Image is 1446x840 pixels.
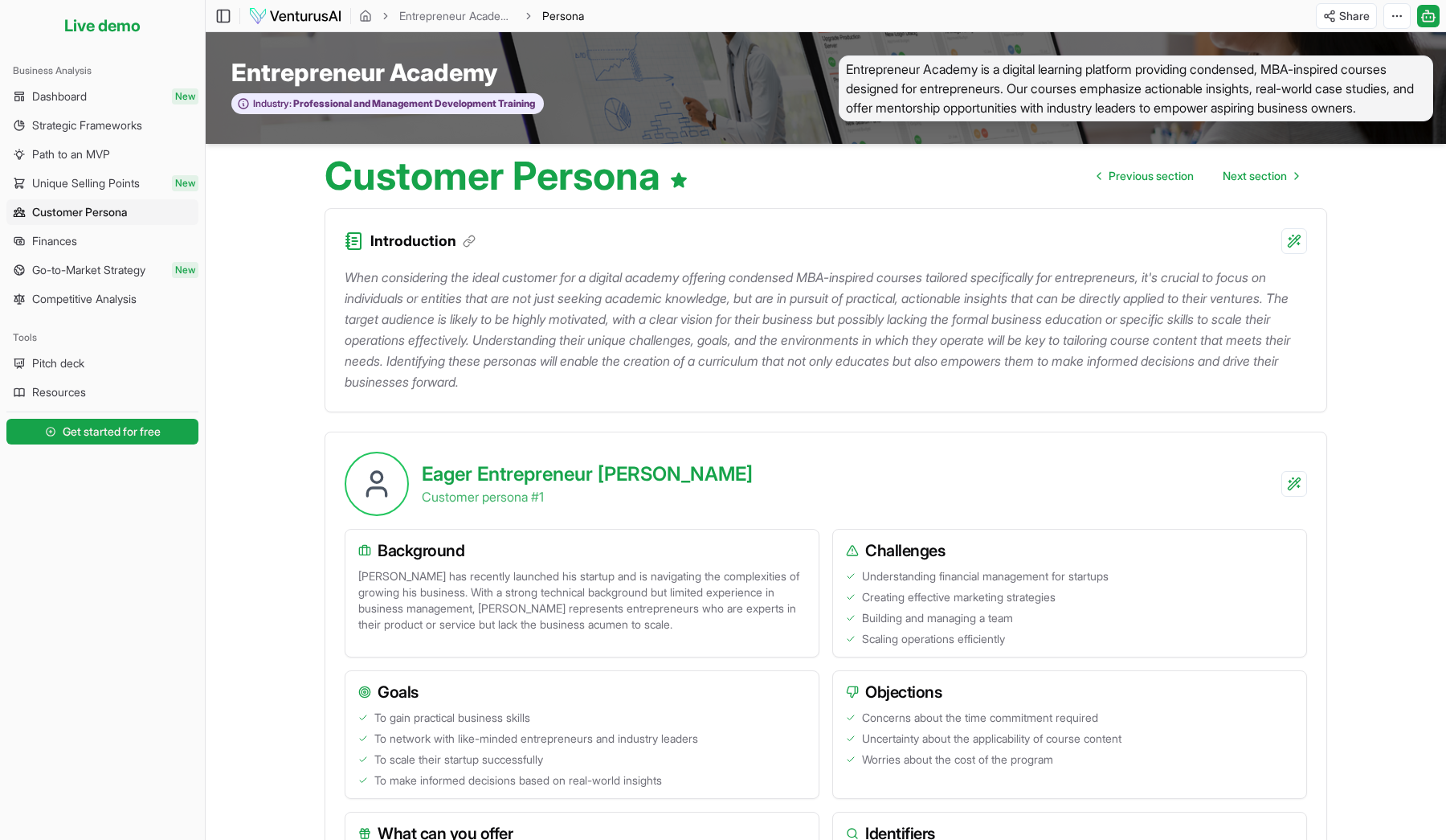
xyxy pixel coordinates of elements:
span: Next section [1223,168,1287,184]
h3: Goals [358,681,806,703]
span: New [172,175,198,191]
span: Persona [542,8,584,24]
a: Pitch deck [6,350,198,376]
h3: Objections [846,681,1293,703]
span: Industry: [253,97,292,110]
span: Scaling operations efficiently [862,631,1005,647]
p: Customer persona # 1 [422,487,753,506]
span: Entrepreneur Academy is a digital learning platform providing condensed, MBA-inspired courses des... [839,55,1433,121]
span: Strategic Frameworks [32,117,142,133]
h3: Background [358,539,806,562]
span: Pitch deck [32,355,84,371]
span: To network with like-minded entrepreneurs and industry leaders [374,731,698,747]
a: Strategic Frameworks [6,113,198,138]
span: Entrepreneur Academy [231,58,497,87]
span: Share [1339,8,1370,24]
a: Unique Selling PointsNew [6,170,198,196]
button: Share [1316,3,1377,29]
button: Get started for free [6,419,198,445]
h3: Challenges [846,539,1293,562]
span: Uncertainty about the applicability of course content [862,731,1121,747]
a: Resources [6,379,198,405]
h2: Eager Entrepreneur [PERSON_NAME] [422,461,753,487]
span: Path to an MVP [32,146,110,162]
span: To gain practical business skills [374,710,530,726]
a: Entrepreneur Academy [399,8,515,24]
span: New [172,88,198,104]
a: Go to next page [1210,160,1311,192]
a: Go-to-Market StrategyNew [6,257,198,283]
span: Go-to-Market Strategy [32,262,145,278]
p: When considering the ideal customer for a digital academy offering condensed MBA-inspired courses... [345,267,1307,392]
span: Resources [32,384,86,400]
nav: pagination [1084,160,1311,192]
span: Unique Selling Points [32,175,140,191]
span: To scale their startup successfully [374,752,543,768]
a: Customer Persona [6,199,198,225]
span: Previous section [1109,168,1194,184]
span: Creating effective marketing strategies [862,589,1056,605]
span: Customer Persona [32,204,128,220]
span: Professional and Management Development Training [292,97,535,110]
span: Finances [32,233,77,249]
h3: Introduction [370,230,476,252]
span: Understanding financial management for startups [862,568,1109,584]
img: logo [248,6,342,26]
span: Worries about the cost of the program [862,752,1053,768]
span: Dashboard [32,88,87,104]
span: Get started for free [63,424,161,440]
div: Business Analysis [6,58,198,84]
a: Competitive Analysis [6,286,198,312]
h1: Customer Persona [325,157,688,195]
a: Path to an MVP [6,141,198,167]
span: New [172,262,198,278]
a: Go to previous page [1084,160,1207,192]
a: Finances [6,228,198,254]
div: Tools [6,325,198,350]
nav: breadcrumb [359,8,584,24]
p: [PERSON_NAME] has recently launched his startup and is navigating the complexities of growing his... [358,568,806,633]
span: Building and managing a team [862,610,1013,626]
span: To make informed decisions based on real-world insights [374,772,662,789]
a: Get started for free [6,416,198,448]
span: Concerns about the time commitment required [862,710,1098,726]
span: Competitive Analysis [32,291,137,307]
button: Industry:Professional and Management Development Training [231,93,544,115]
a: DashboardNew [6,84,198,109]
